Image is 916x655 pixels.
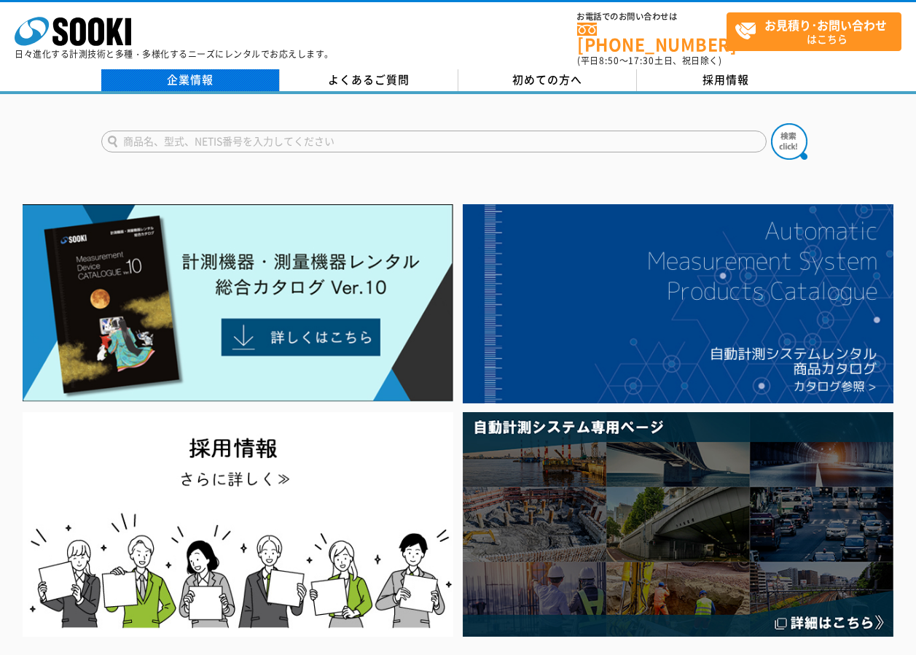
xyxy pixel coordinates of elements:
[577,23,727,53] a: [PHONE_NUMBER]
[764,16,887,34] strong: お見積り･お問い合わせ
[101,69,280,91] a: 企業情報
[463,412,893,636] img: 自動計測システム専用ページ
[458,69,637,91] a: 初めての方へ
[101,131,767,152] input: 商品名、型式、NETIS番号を入力してください
[280,69,458,91] a: よくあるご質問
[637,69,815,91] a: 採用情報
[463,204,893,403] img: 自動計測システムカタログ
[23,204,453,402] img: Catalog Ver10
[727,12,901,51] a: お見積り･お問い合わせはこちら
[15,50,334,58] p: 日々進化する計測技術と多種・多様化するニーズにレンタルでお応えします。
[577,12,727,21] span: お電話でのお問い合わせは
[771,123,807,160] img: btn_search.png
[628,54,654,67] span: 17:30
[735,13,901,50] span: はこちら
[23,412,453,636] img: SOOKI recruit
[599,54,619,67] span: 8:50
[512,71,582,88] span: 初めての方へ
[577,54,721,67] span: (平日 ～ 土日、祝日除く)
